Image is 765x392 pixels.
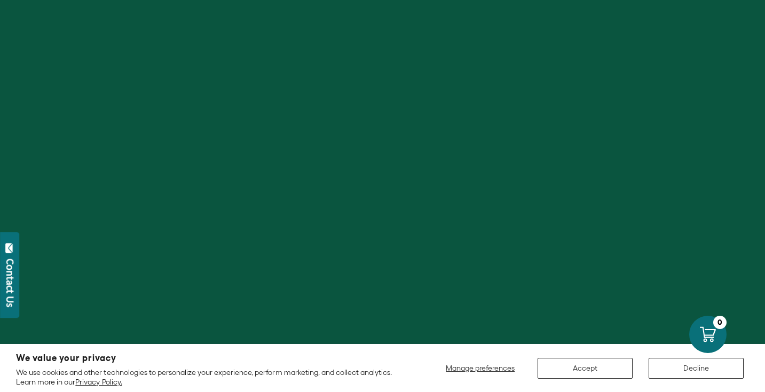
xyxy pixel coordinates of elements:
span: Manage preferences [446,364,515,372]
p: We use cookies and other technologies to personalize your experience, perform marketing, and coll... [16,367,403,387]
div: 0 [713,316,727,329]
button: Accept [538,358,633,379]
button: Manage preferences [439,358,522,379]
h2: We value your privacy [16,354,403,363]
a: Privacy Policy. [75,378,122,386]
button: Decline [649,358,744,379]
div: Contact Us [5,259,15,307]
